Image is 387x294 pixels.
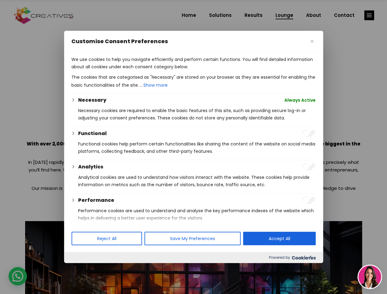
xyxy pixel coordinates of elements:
button: Necessary [78,96,106,104]
button: Show more [143,81,168,89]
button: Accept All [243,232,316,245]
button: Reject All [71,232,142,245]
input: Enable Analytics [302,163,316,171]
img: Cookieyes logo [292,256,316,260]
p: Functional cookies help perform certain functionalities like sharing the content of the website o... [78,140,316,155]
input: Enable Performance [302,197,316,204]
input: Enable Functional [302,130,316,137]
span: Always Active [284,96,316,104]
button: Performance [78,197,114,204]
button: Save My Preferences [144,232,241,245]
p: Performance cookies are used to understand and analyse the key performance indexes of the website... [78,207,316,222]
img: agent [359,266,381,288]
div: Customise Consent Preferences [64,31,323,263]
span: Customise Consent Preferences [71,38,168,45]
button: Analytics [78,163,103,171]
div: Powered by [64,252,323,263]
p: Necessary cookies are required to enable the basic features of this site, such as providing secur... [78,107,316,122]
img: Close [310,40,313,43]
button: Close [308,38,316,45]
p: Analytical cookies are used to understand how visitors interact with the website. These cookies h... [78,174,316,188]
p: The cookies that are categorised as "Necessary" are stored on your browser as they are essential ... [71,73,316,89]
p: We use cookies to help you navigate efficiently and perform certain functions. You will find deta... [71,56,316,70]
button: Functional [78,130,107,137]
